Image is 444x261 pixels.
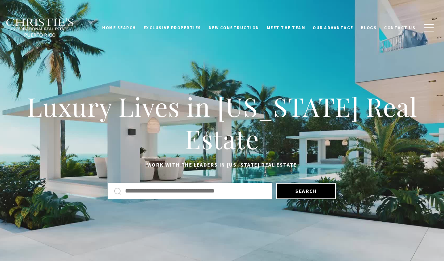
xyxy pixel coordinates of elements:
span: Our Advantage [313,25,353,30]
a: Home Search [98,18,140,37]
a: Exclusive Properties [140,18,205,37]
span: New Construction [209,25,259,30]
span: Exclusive Properties [144,25,201,30]
a: Our Advantage [309,18,357,37]
a: New Construction [205,18,263,37]
p: Work with the leaders in [US_STATE] Real Estate [18,161,425,170]
a: Meet the Team [263,18,309,37]
a: Blogs [357,18,381,37]
button: Search [276,183,336,199]
img: Christie's International Real Estate black text logo [6,18,74,37]
span: Contact Us [384,25,416,30]
span: Blogs [361,25,377,30]
h1: Luxury Lives in [US_STATE] Real Estate [18,90,425,155]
